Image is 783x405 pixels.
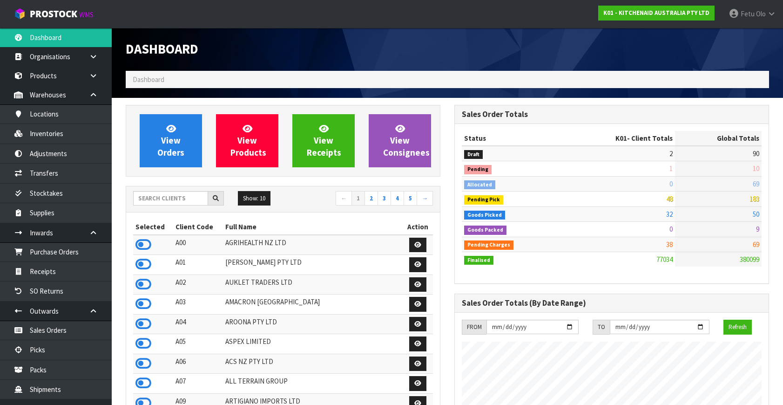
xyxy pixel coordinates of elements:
span: Pending [464,165,492,174]
a: 3 [378,191,391,206]
button: Show: 10 [238,191,270,206]
td: A04 [173,314,223,334]
span: Dashboard [133,75,164,84]
h3: Sales Order Totals [462,110,762,119]
td: ALL TERRAIN GROUP [223,374,403,394]
span: ProStock [30,8,77,20]
span: 0 [669,179,673,188]
span: 2 [669,149,673,158]
span: View Consignees [383,123,430,158]
span: Finalised [464,256,493,265]
div: FROM [462,320,486,335]
strong: K01 - KITCHENAID AUSTRALIA PTY LTD [603,9,709,17]
span: Goods Picked [464,211,505,220]
a: 4 [391,191,404,206]
span: Pending Charges [464,240,513,250]
a: 5 [404,191,417,206]
span: View Receipts [307,123,341,158]
span: Goods Packed [464,226,506,235]
span: 0 [669,225,673,233]
span: Pending Pick [464,195,503,205]
span: View Products [230,123,266,158]
a: ViewReceipts [292,114,355,167]
span: 183 [749,194,759,203]
th: Global Totals [675,131,762,146]
h3: Sales Order Totals (By Date Range) [462,299,762,308]
div: TO [593,320,610,335]
span: 38 [666,240,673,249]
a: ViewProducts [216,114,278,167]
td: AMACRON [GEOGRAPHIC_DATA] [223,295,403,315]
td: A06 [173,354,223,374]
img: cube-alt.png [14,8,26,20]
span: 69 [753,240,759,249]
span: Olo [756,9,766,18]
a: ViewOrders [140,114,202,167]
button: Refresh [723,320,752,335]
th: Full Name [223,220,403,234]
td: AROONA PTY LTD [223,314,403,334]
th: Action [403,220,433,234]
td: AGRIHEALTH NZ LTD [223,235,403,255]
span: 69 [753,179,759,188]
span: 1 [669,164,673,173]
span: 10 [753,164,759,173]
td: ACS NZ PTY LTD [223,354,403,374]
span: 380099 [740,255,759,264]
span: Fetu [741,9,755,18]
th: Client Code [173,220,223,234]
th: - Client Totals [561,131,675,146]
nav: Page navigation [290,191,433,207]
td: A01 [173,255,223,275]
th: Status [462,131,561,146]
a: 2 [364,191,378,206]
a: K01 - KITCHENAID AUSTRALIA PTY LTD [598,6,715,21]
span: View Orders [157,123,184,158]
th: Selected [133,220,173,234]
span: 9 [756,225,759,233]
td: [PERSON_NAME] PTY LTD [223,255,403,275]
span: K01 [615,134,627,143]
td: A00 [173,235,223,255]
span: 50 [753,210,759,219]
span: 90 [753,149,759,158]
td: A03 [173,295,223,315]
span: 77034 [656,255,673,264]
a: ViewConsignees [369,114,431,167]
a: ← [336,191,352,206]
td: AUKLET TRADERS LTD [223,275,403,295]
td: A02 [173,275,223,295]
span: Draft [464,150,483,159]
span: 32 [666,210,673,219]
td: A05 [173,334,223,354]
td: A07 [173,374,223,394]
input: Search clients [133,191,208,206]
small: WMS [79,10,94,19]
span: 48 [666,194,673,203]
td: ASPEX LIMITED [223,334,403,354]
a: → [417,191,433,206]
span: Dashboard [126,41,198,57]
span: Allocated [464,180,495,190]
a: 1 [351,191,365,206]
